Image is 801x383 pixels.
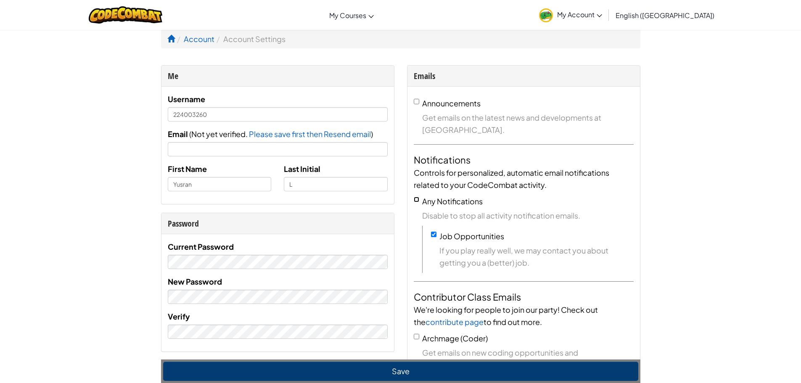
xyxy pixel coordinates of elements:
[414,70,634,82] div: Emails
[371,129,373,139] span: )
[426,317,484,327] a: contribute page
[168,240,234,253] label: Current Password
[168,93,205,105] label: Username
[325,4,378,26] a: My Courses
[422,333,459,343] span: Archmage
[214,33,286,45] li: Account Settings
[414,168,609,190] span: Controls for personalized, automatic email notifications related to your CodeCombat activity.
[168,275,222,288] label: New Password
[414,153,634,166] h4: Notifications
[414,290,634,304] h4: Contributor Class Emails
[168,163,207,175] label: First Name
[422,196,483,206] label: Any Notifications
[168,310,190,322] label: Verify
[616,11,714,20] span: English ([GEOGRAPHIC_DATA])
[168,129,188,139] span: Email
[188,129,191,139] span: (
[422,98,481,108] label: Announcements
[89,6,162,24] img: CodeCombat logo
[539,8,553,22] img: avatar
[329,11,366,20] span: My Courses
[535,2,606,28] a: My Account
[460,333,488,343] span: (Coder)
[422,111,634,136] span: Get emails on the latest news and developments at [GEOGRAPHIC_DATA].
[557,10,602,19] span: My Account
[284,163,320,175] label: Last Initial
[611,4,719,26] a: English ([GEOGRAPHIC_DATA])
[439,231,504,241] label: Job Opportunities
[184,34,214,44] a: Account
[191,129,249,139] span: Not yet verified.
[439,244,634,269] span: If you play really well, we may contact you about getting you a (better) job.
[422,209,634,222] span: Disable to stop all activity notification emails.
[484,317,542,327] span: to find out more.
[414,305,598,327] span: We're looking for people to join our party! Check out the
[163,362,638,381] button: Save
[422,346,634,371] span: Get emails on new coding opportunities and announcements.
[168,70,388,82] div: Me
[249,129,371,139] span: Please save first then Resend email
[168,217,388,230] div: Password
